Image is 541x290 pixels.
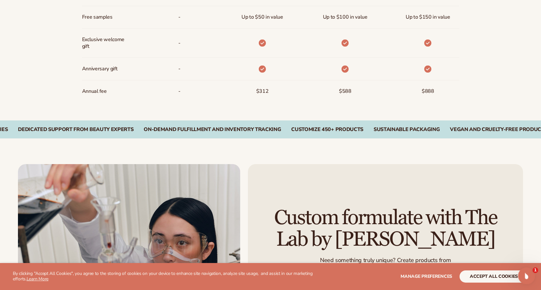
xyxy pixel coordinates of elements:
span: Up to $50 in value [241,11,283,23]
h2: Custom formulate with The Lab by [PERSON_NAME] [266,207,505,250]
iframe: Intercom live chat [518,268,535,285]
span: Manage preferences [401,273,452,279]
span: - [178,63,181,75]
span: Up to $150 in value [406,11,450,23]
div: SUSTAINABLE PACKAGING [374,127,440,133]
div: Dedicated Support From Beauty Experts [18,127,133,133]
button: accept all cookies [460,270,528,283]
span: $312 [256,85,269,97]
a: Learn More [27,276,48,282]
div: On-Demand Fulfillment and Inventory Tracking [144,127,281,133]
span: Anniversary gift [82,63,118,75]
span: - [178,11,181,23]
span: Exclusive welcome gift [82,34,125,52]
span: $588 [339,85,351,97]
span: 1 [533,268,538,273]
p: By clicking "Accept All Cookies", you agree to the storing of cookies on your device to enhance s... [13,271,317,282]
span: Annual fee [82,85,107,97]
p: Need something truly unique? Create products from [320,257,451,264]
span: Up to $100 in value [323,11,368,23]
span: - [178,37,181,49]
div: CUSTOMIZE 450+ PRODUCTS [291,127,363,133]
span: $888 [422,85,434,97]
span: - [178,85,181,97]
span: Free samples [82,11,113,23]
button: Manage preferences [401,270,452,283]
